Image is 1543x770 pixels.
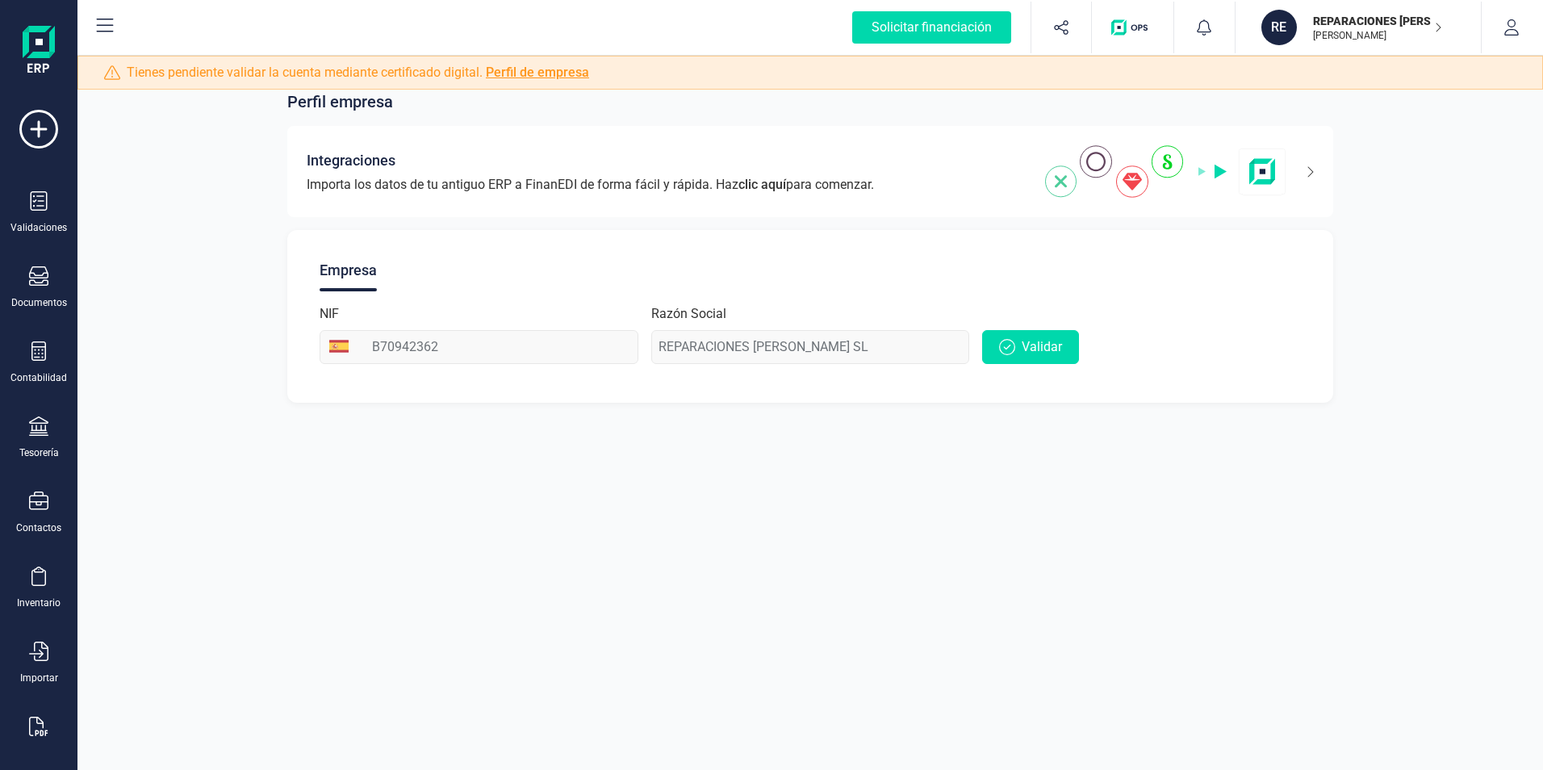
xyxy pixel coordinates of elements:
p: REPARACIONES [PERSON_NAME] SL [1313,13,1442,29]
button: Solicitar financiación [833,2,1031,53]
span: Validar [1022,337,1062,357]
div: Validaciones [10,221,67,234]
div: RE [1261,10,1297,45]
label: NIF [320,304,339,324]
p: [PERSON_NAME] [1313,29,1442,42]
span: Integraciones [307,149,395,172]
div: Tesorería [19,446,59,459]
div: Documentos [11,296,67,309]
div: Contactos [16,521,61,534]
span: Tienes pendiente validar la cuenta mediante certificado digital. [127,63,589,82]
div: Inventario [17,596,61,609]
img: integrations-img [1045,145,1286,198]
button: REREPARACIONES [PERSON_NAME] SL[PERSON_NAME] [1255,2,1461,53]
span: clic aquí [738,177,786,192]
div: Empresa [320,249,377,291]
a: Perfil de empresa [486,65,589,80]
button: Validar [982,330,1079,364]
div: Importar [20,672,58,684]
button: Logo de OPS [1102,2,1164,53]
div: Contabilidad [10,371,67,384]
div: Solicitar financiación [852,11,1011,44]
img: Logo de OPS [1111,19,1154,36]
span: Perfil empresa [287,90,393,113]
label: Razón Social [651,304,726,324]
span: Importa los datos de tu antiguo ERP a FinanEDI de forma fácil y rápida. Haz para comenzar. [307,175,874,195]
img: Logo Finanedi [23,26,55,77]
